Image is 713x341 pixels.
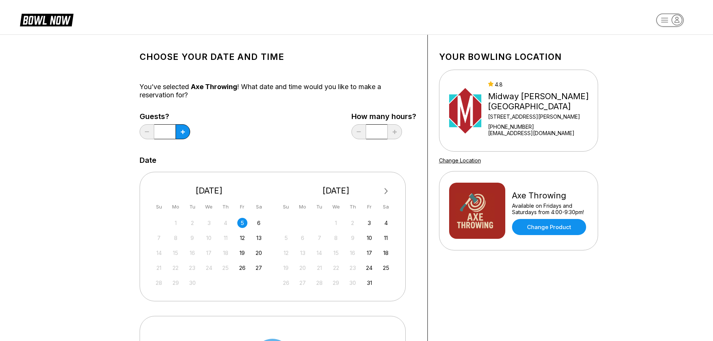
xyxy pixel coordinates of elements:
[348,248,358,258] div: Not available Thursday, October 16th, 2025
[331,278,341,288] div: Not available Wednesday, October 29th, 2025
[512,203,588,215] div: Available on Fridays and Saturdays from 4:00-9:30pm!
[488,81,594,88] div: 4.8
[191,83,237,91] span: Axe Throwing
[171,248,181,258] div: Not available Monday, September 15th, 2025
[488,130,594,136] a: [EMAIL_ADDRESS][DOMAIN_NAME]
[381,218,391,228] div: Choose Saturday, October 4th, 2025
[314,248,324,258] div: Not available Tuesday, October 14th, 2025
[381,233,391,243] div: Choose Saturday, October 11th, 2025
[254,263,264,273] div: Choose Saturday, September 27th, 2025
[254,248,264,258] div: Choose Saturday, September 20th, 2025
[154,263,164,273] div: Not available Sunday, September 21st, 2025
[298,202,308,212] div: Mo
[204,202,214,212] div: We
[140,156,156,164] label: Date
[187,202,197,212] div: Tu
[348,278,358,288] div: Not available Thursday, October 30th, 2025
[281,263,291,273] div: Not available Sunday, October 19th, 2025
[348,263,358,273] div: Not available Thursday, October 23rd, 2025
[154,248,164,258] div: Not available Sunday, September 14th, 2025
[298,278,308,288] div: Not available Monday, October 27th, 2025
[449,83,482,139] img: Midway Bowling - Carlisle
[187,218,197,228] div: Not available Tuesday, September 2nd, 2025
[298,263,308,273] div: Not available Monday, October 20th, 2025
[281,202,291,212] div: Su
[364,248,374,258] div: Choose Friday, October 17th, 2025
[488,113,594,120] div: [STREET_ADDRESS][PERSON_NAME]
[171,233,181,243] div: Not available Monday, September 8th, 2025
[154,202,164,212] div: Su
[237,233,247,243] div: Choose Friday, September 12th, 2025
[331,248,341,258] div: Not available Wednesday, October 15th, 2025
[281,278,291,288] div: Not available Sunday, October 26th, 2025
[204,233,214,243] div: Not available Wednesday, September 10th, 2025
[331,202,341,212] div: We
[348,233,358,243] div: Not available Thursday, October 9th, 2025
[171,263,181,273] div: Not available Monday, September 22nd, 2025
[439,52,598,62] h1: Your bowling location
[153,217,265,288] div: month 2025-09
[254,233,264,243] div: Choose Saturday, September 13th, 2025
[381,248,391,258] div: Choose Saturday, October 18th, 2025
[314,202,324,212] div: Tu
[204,218,214,228] div: Not available Wednesday, September 3rd, 2025
[140,83,416,99] div: You’ve selected ! What date and time would you like to make a reservation for?
[331,263,341,273] div: Not available Wednesday, October 22nd, 2025
[204,263,214,273] div: Not available Wednesday, September 24th, 2025
[187,278,197,288] div: Not available Tuesday, September 30th, 2025
[314,263,324,273] div: Not available Tuesday, October 21st, 2025
[314,278,324,288] div: Not available Tuesday, October 28th, 2025
[364,278,374,288] div: Choose Friday, October 31st, 2025
[364,202,374,212] div: Fr
[220,233,231,243] div: Not available Thursday, September 11th, 2025
[237,263,247,273] div: Choose Friday, September 26th, 2025
[488,91,594,112] div: Midway [PERSON_NAME][GEOGRAPHIC_DATA]
[171,278,181,288] div: Not available Monday, September 29th, 2025
[220,202,231,212] div: Th
[237,218,247,228] div: Choose Friday, September 5th, 2025
[364,263,374,273] div: Choose Friday, October 24th, 2025
[488,124,594,130] div: [PHONE_NUMBER]
[381,202,391,212] div: Sa
[204,248,214,258] div: Not available Wednesday, September 17th, 2025
[439,157,481,164] a: Change Location
[512,219,586,235] a: Change Product
[154,233,164,243] div: Not available Sunday, September 7th, 2025
[171,218,181,228] div: Not available Monday, September 1st, 2025
[187,263,197,273] div: Not available Tuesday, September 23rd, 2025
[331,233,341,243] div: Not available Wednesday, October 8th, 2025
[449,183,505,239] img: Axe Throwing
[380,185,392,197] button: Next Month
[220,248,231,258] div: Not available Thursday, September 18th, 2025
[314,233,324,243] div: Not available Tuesday, October 7th, 2025
[348,202,358,212] div: Th
[237,248,247,258] div: Choose Friday, September 19th, 2025
[237,202,247,212] div: Fr
[512,191,588,201] div: Axe Throwing
[381,263,391,273] div: Choose Saturday, October 25th, 2025
[331,218,341,228] div: Not available Wednesday, October 1st, 2025
[254,202,264,212] div: Sa
[140,112,190,121] label: Guests?
[187,248,197,258] div: Not available Tuesday, September 16th, 2025
[281,248,291,258] div: Not available Sunday, October 12th, 2025
[298,233,308,243] div: Not available Monday, October 6th, 2025
[280,217,392,288] div: month 2025-10
[298,248,308,258] div: Not available Monday, October 13th, 2025
[220,263,231,273] div: Not available Thursday, September 25th, 2025
[278,186,394,196] div: [DATE]
[364,233,374,243] div: Choose Friday, October 10th, 2025
[281,233,291,243] div: Not available Sunday, October 5th, 2025
[364,218,374,228] div: Choose Friday, October 3rd, 2025
[171,202,181,212] div: Mo
[254,218,264,228] div: Choose Saturday, September 6th, 2025
[220,218,231,228] div: Not available Thursday, September 4th, 2025
[151,186,267,196] div: [DATE]
[348,218,358,228] div: Not available Thursday, October 2nd, 2025
[140,52,416,62] h1: Choose your Date and time
[351,112,416,121] label: How many hours?
[187,233,197,243] div: Not available Tuesday, September 9th, 2025
[154,278,164,288] div: Not available Sunday, September 28th, 2025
